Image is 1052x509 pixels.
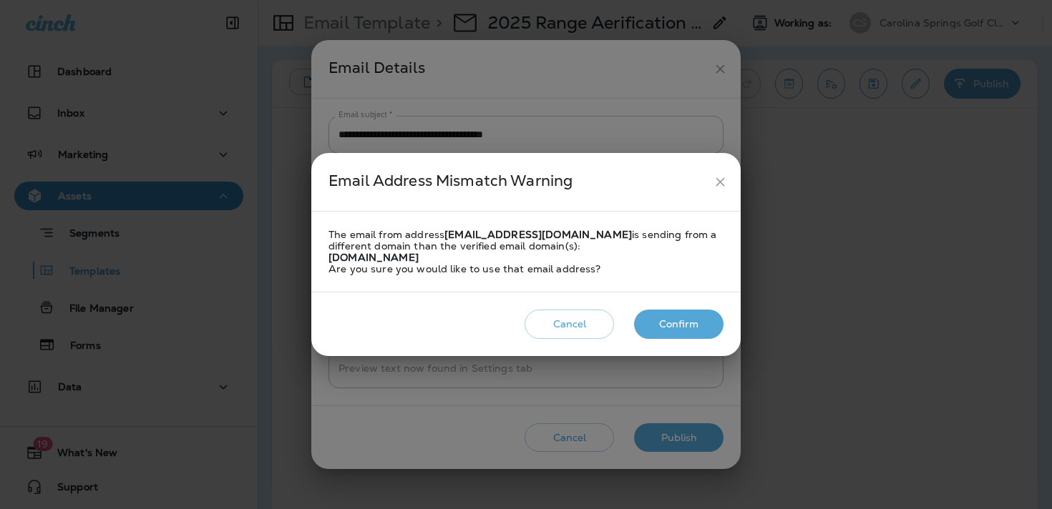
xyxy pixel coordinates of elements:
[328,229,724,275] div: The email from address is sending from a different domain than the verified email domain(s): Are ...
[444,228,632,241] strong: [EMAIL_ADDRESS][DOMAIN_NAME]
[328,251,419,264] strong: [DOMAIN_NAME]
[328,169,707,195] div: Email Address Mismatch Warning
[707,169,734,195] button: close
[634,310,724,339] button: Confirm
[525,310,614,339] button: Cancel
